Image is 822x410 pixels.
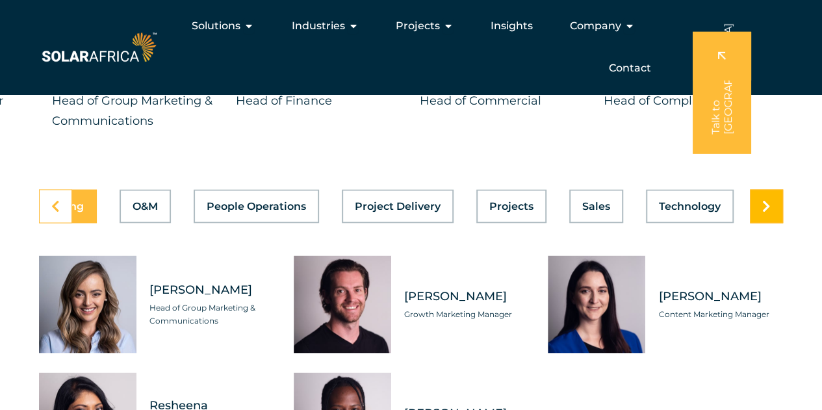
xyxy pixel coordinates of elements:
[604,91,768,110] p: Head of Compliance
[149,301,274,327] span: Head of Group Marketing & Communications
[355,201,441,211] span: Project Delivery
[659,201,721,211] span: Technology
[133,201,158,211] span: O&M
[658,307,783,320] span: Content Marketing Manager
[420,91,584,110] p: Head of Commercial
[236,91,400,110] p: Head of Finance
[404,288,529,304] span: [PERSON_NAME]
[52,91,216,130] p: Head of Group Marketing & Communications
[149,281,274,298] span: [PERSON_NAME]
[582,201,610,211] span: Sales
[192,18,240,34] span: Solutions
[159,13,661,81] nav: Menu
[291,18,344,34] span: Industries
[395,18,439,34] span: Projects
[490,18,532,34] a: Insights
[207,201,306,211] span: People Operations
[159,13,661,81] div: Menu Toggle
[404,307,529,320] span: Growth Marketing Manager
[658,288,783,304] span: [PERSON_NAME]
[569,18,621,34] span: Company
[489,201,533,211] span: Projects
[608,60,650,76] a: Contact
